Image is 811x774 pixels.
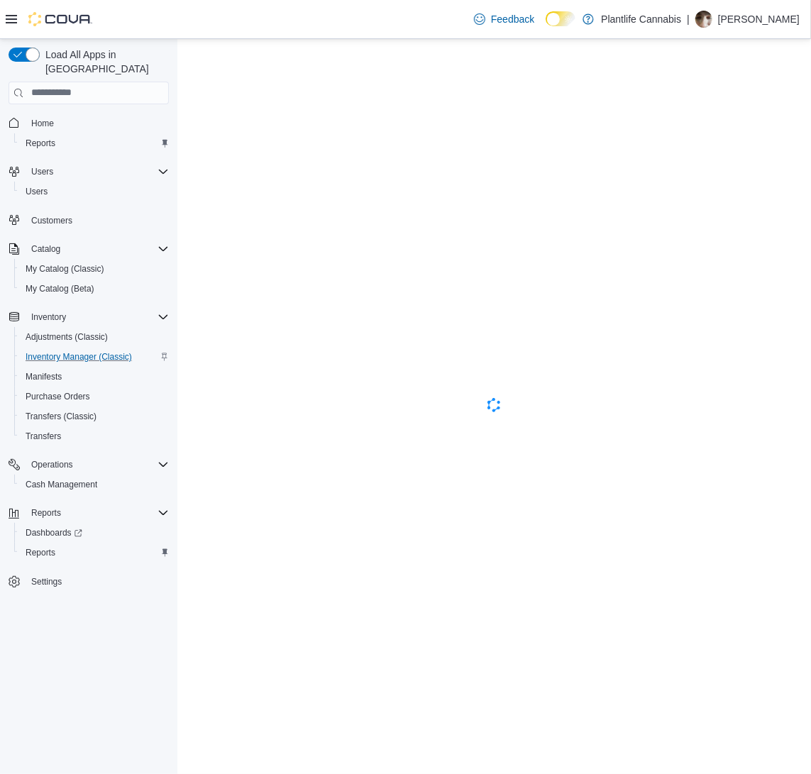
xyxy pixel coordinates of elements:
span: Reports [26,547,55,558]
span: Inventory Manager (Classic) [26,351,132,363]
a: Adjustments (Classic) [20,328,114,345]
a: My Catalog (Classic) [20,260,110,277]
a: Inventory Manager (Classic) [20,348,138,365]
span: Purchase Orders [20,388,169,405]
span: Adjustments (Classic) [26,331,108,343]
a: Reports [20,135,61,152]
span: My Catalog (Classic) [26,263,104,275]
button: Users [14,182,175,201]
span: Feedback [491,12,534,26]
button: Reports [14,543,175,563]
a: Feedback [468,5,540,33]
span: Reports [26,138,55,149]
span: Catalog [31,243,60,255]
button: Adjustments (Classic) [14,327,175,347]
button: Settings [3,571,175,592]
a: Home [26,115,60,132]
button: My Catalog (Beta) [14,279,175,299]
button: Catalog [3,239,175,259]
button: Operations [26,456,79,473]
a: Manifests [20,368,67,385]
span: Dashboards [26,527,82,538]
button: Reports [14,133,175,153]
span: Cash Management [26,479,97,490]
button: Catalog [26,241,66,258]
button: Operations [3,455,175,475]
span: My Catalog (Beta) [26,283,94,294]
span: Users [31,166,53,177]
span: Customers [26,211,169,229]
span: Users [26,163,169,180]
span: Users [20,183,169,200]
span: Manifests [20,368,169,385]
span: Catalog [26,241,169,258]
span: Transfers [26,431,61,442]
a: Reports [20,544,61,561]
span: Users [26,186,48,197]
button: My Catalog (Classic) [14,259,175,279]
span: Transfers (Classic) [20,408,169,425]
span: Manifests [26,371,62,382]
span: Dashboards [20,524,169,541]
a: My Catalog (Beta) [20,280,100,297]
span: Inventory [31,311,66,323]
span: Dark Mode [546,26,546,27]
span: Load All Apps in [GEOGRAPHIC_DATA] [40,48,169,76]
p: | [687,11,690,28]
button: Reports [3,503,175,523]
div: Zach MacDonald [695,11,712,28]
a: Transfers (Classic) [20,408,102,425]
span: Home [31,118,54,129]
nav: Complex example [9,107,169,629]
span: My Catalog (Classic) [20,260,169,277]
span: Settings [26,573,169,590]
button: Manifests [14,367,175,387]
img: Cova [28,12,92,26]
span: Home [26,114,169,132]
span: Customers [31,215,72,226]
a: Settings [26,573,67,590]
button: Cash Management [14,475,175,494]
span: Reports [31,507,61,519]
p: Plantlife Cannabis [601,11,681,28]
span: Transfers (Classic) [26,411,96,422]
a: Transfers [20,428,67,445]
span: Inventory Manager (Classic) [20,348,169,365]
span: Operations [31,459,73,470]
button: Transfers [14,426,175,446]
span: Reports [20,135,169,152]
p: [PERSON_NAME] [718,11,800,28]
a: Users [20,183,53,200]
button: Inventory [26,309,72,326]
span: My Catalog (Beta) [20,280,169,297]
span: Inventory [26,309,169,326]
span: Cash Management [20,476,169,493]
button: Transfers (Classic) [14,407,175,426]
span: Operations [26,456,169,473]
button: Home [3,113,175,133]
a: Cash Management [20,476,103,493]
button: Purchase Orders [14,387,175,407]
a: Customers [26,212,78,229]
span: Settings [31,576,62,587]
a: Dashboards [20,524,88,541]
span: Transfers [20,428,169,445]
span: Adjustments (Classic) [20,328,169,345]
button: Customers [3,210,175,231]
button: Users [26,163,59,180]
button: Inventory [3,307,175,327]
span: Purchase Orders [26,391,90,402]
span: Reports [20,544,169,561]
a: Dashboards [14,523,175,543]
button: Reports [26,504,67,521]
button: Inventory Manager (Classic) [14,347,175,367]
input: Dark Mode [546,11,575,26]
span: Reports [26,504,169,521]
button: Users [3,162,175,182]
a: Purchase Orders [20,388,96,405]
